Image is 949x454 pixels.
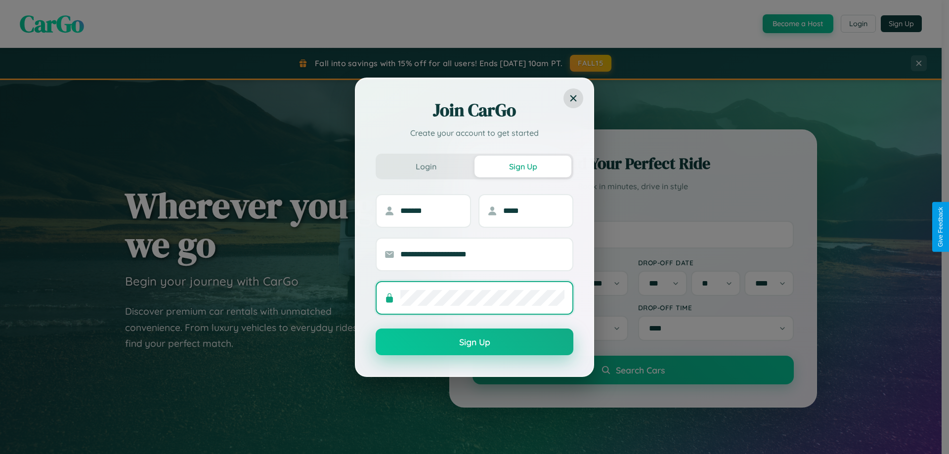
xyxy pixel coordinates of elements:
button: Sign Up [474,156,571,177]
button: Login [378,156,474,177]
h2: Join CarGo [376,98,573,122]
p: Create your account to get started [376,127,573,139]
div: Give Feedback [937,207,944,247]
button: Sign Up [376,329,573,355]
